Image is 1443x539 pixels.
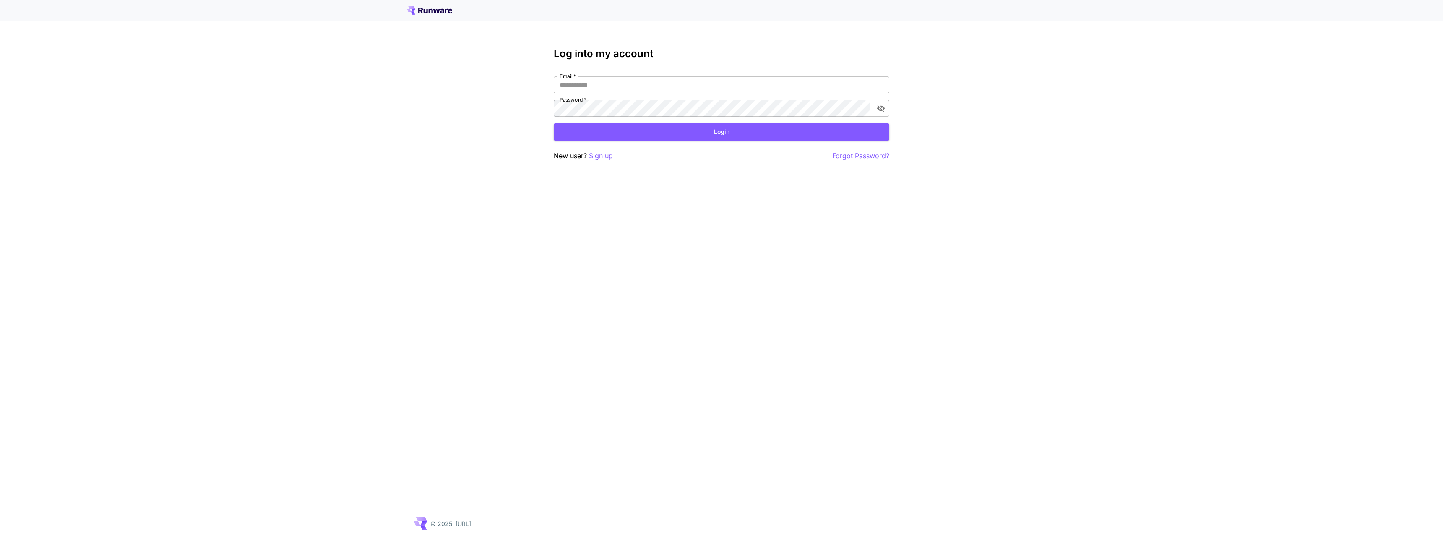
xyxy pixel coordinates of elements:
[430,519,471,528] p: © 2025, [URL]
[589,151,613,161] button: Sign up
[832,151,889,161] button: Forgot Password?
[554,48,889,60] h3: Log into my account
[554,123,889,141] button: Login
[554,151,613,161] p: New user?
[873,101,888,116] button: toggle password visibility
[560,73,576,80] label: Email
[560,96,586,103] label: Password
